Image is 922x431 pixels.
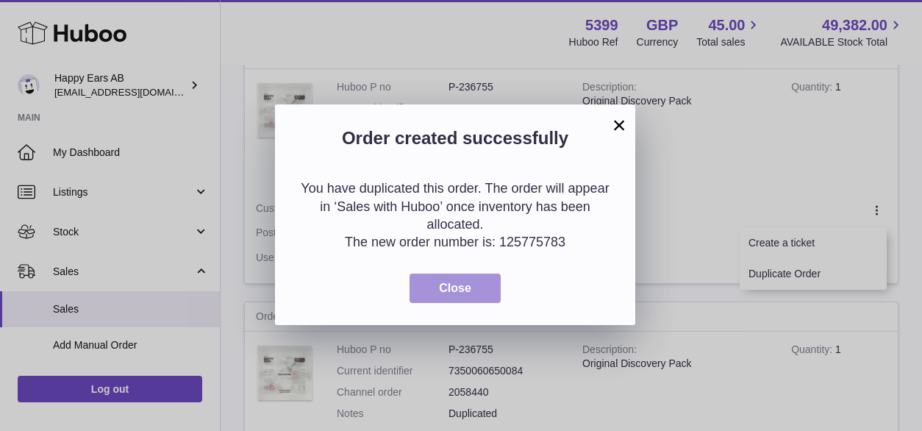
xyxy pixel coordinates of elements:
[297,233,613,251] p: The new order number is: 125775783
[610,116,628,134] button: ×
[297,179,613,233] p: You have duplicated this order. The order will appear in ‘Sales with Huboo’ once inventory has be...
[297,127,613,157] h2: Order created successfully
[410,274,501,304] button: Close
[439,282,471,294] span: Close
